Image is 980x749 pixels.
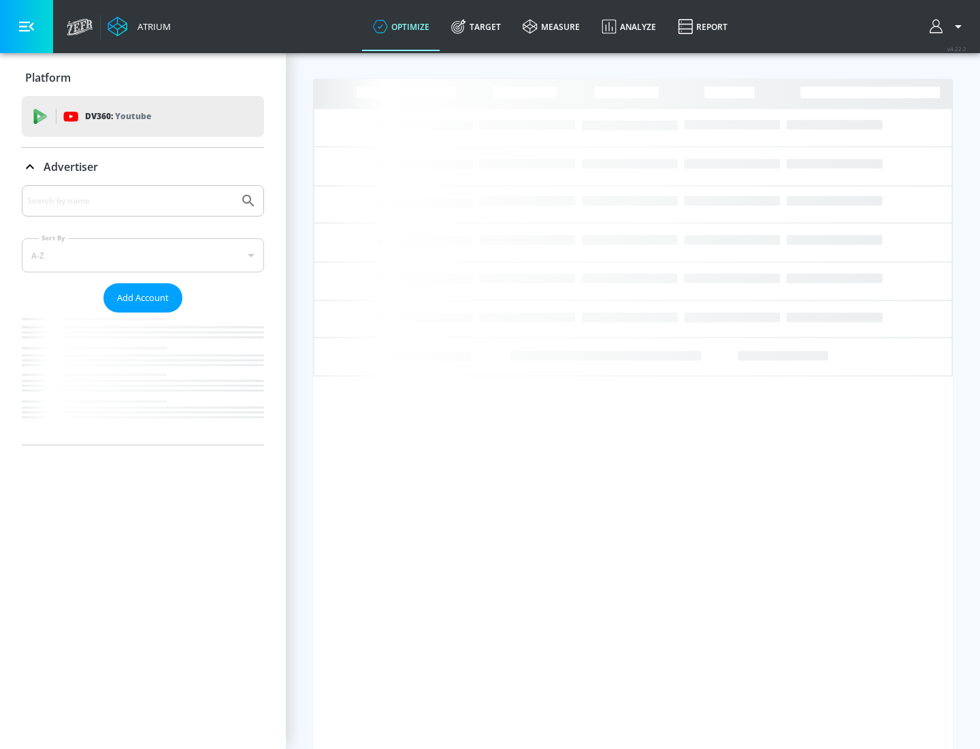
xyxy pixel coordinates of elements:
label: Sort By [39,234,68,242]
a: Analyze [591,2,667,51]
button: Add Account [103,283,182,313]
input: Search by name [27,192,233,210]
div: Platform [22,59,264,97]
a: Atrium [108,16,171,37]
p: Platform [25,70,71,85]
nav: list of Advertiser [22,313,264,445]
p: Youtube [115,109,151,123]
div: A-Z [22,238,264,272]
p: DV360: [85,109,151,124]
span: Add Account [117,290,169,306]
p: Advertiser [44,159,98,174]
span: v 4.22.2 [947,45,966,52]
a: Target [440,2,512,51]
div: Advertiser [22,148,264,186]
div: Atrium [132,20,171,33]
div: DV360: Youtube [22,96,264,137]
a: Report [667,2,738,51]
a: measure [512,2,591,51]
a: optimize [362,2,440,51]
div: Advertiser [22,185,264,445]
